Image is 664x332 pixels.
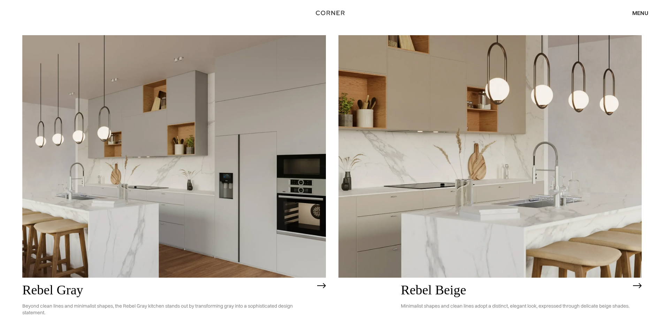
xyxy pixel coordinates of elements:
[401,298,629,315] p: Minimalist shapes and clean lines adopt a distinct, elegant look, expressed through delicate beig...
[625,7,648,19] div: menu
[401,283,629,298] h2: Rebel Beige
[22,298,314,321] p: Beyond clean lines and minimalist shapes, the Rebel Gray kitchen stands out by transforming gray ...
[307,8,357,17] a: home
[22,283,314,298] h2: Rebel Gray
[632,10,648,16] div: menu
